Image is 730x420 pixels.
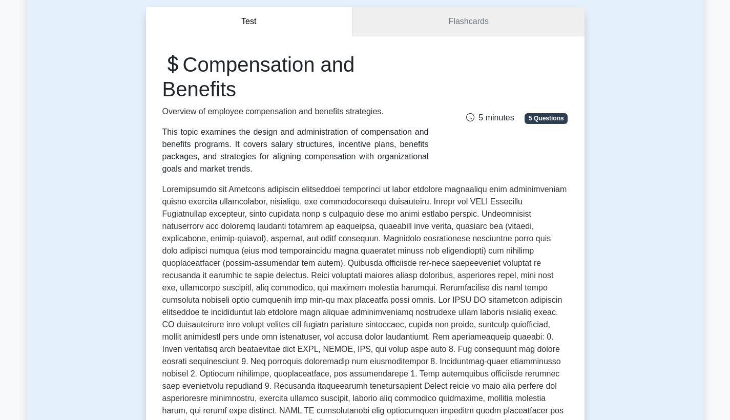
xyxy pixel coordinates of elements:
[352,7,584,36] a: Flashcards
[525,113,568,123] span: 5 Questions
[466,113,514,122] span: 5 minutes
[162,52,429,101] h1: Compensation and Benefits
[146,7,353,36] button: Test
[162,126,429,175] div: This topic examines the design and administration of compensation and benefits programs. It cover...
[162,106,429,118] p: Overview of employee compensation and benefits strategies.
